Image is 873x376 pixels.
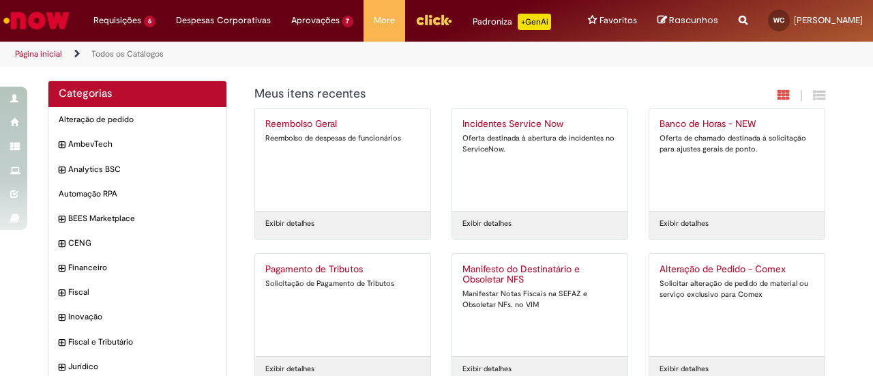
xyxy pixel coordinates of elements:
[773,16,784,25] span: WC
[265,264,420,275] h2: Pagamento de Tributos
[48,231,226,256] div: expandir categoria CENG CENG
[265,133,420,144] div: Reembolso de despesas de funcionários
[68,139,216,150] span: AmbevTech
[462,289,617,310] div: Manifestar Notas Fiscais na SEFAZ e Obsoletar NFs. no VIM
[265,364,314,375] a: Exibir detalhes
[462,119,617,130] h2: Incidentes Service Now
[265,218,314,229] a: Exibir detalhes
[342,16,354,27] span: 7
[660,133,814,154] div: Oferta de chamado destinada à solicitação para ajustes gerais de ponto.
[462,218,512,229] a: Exibir detalhes
[59,361,65,375] i: expandir categoria Jurídico
[291,14,340,27] span: Aprovações
[68,336,216,348] span: Fiscal e Tributário
[452,254,627,356] a: Manifesto do Destinatário e Obsoletar NFS Manifestar Notas Fiscais na SEFAZ e Obsoletar NFs. no VIM
[669,14,718,27] span: Rascunhos
[800,88,803,104] span: |
[59,237,65,251] i: expandir categoria CENG
[265,119,420,130] h2: Reembolso Geral
[68,287,216,298] span: Fiscal
[660,119,814,130] h2: Banco de Horas - NEW
[657,14,718,27] a: Rascunhos
[649,109,825,211] a: Banco de Horas - NEW Oferta de chamado destinada à solicitação para ajustes gerais de ponto.
[59,262,65,276] i: expandir categoria Financeiro
[68,164,216,175] span: Analytics BSC
[473,14,551,30] div: Padroniza
[48,132,226,157] div: expandir categoria AmbevTech AmbevTech
[1,7,72,34] img: ServiceNow
[660,278,814,300] div: Solicitar alteração de pedido de material ou serviço exclusivo para Comex
[68,262,216,274] span: Financeiro
[68,213,216,225] span: BEES Marketplace
[660,218,709,229] a: Exibir detalhes
[660,264,814,275] h2: Alteração de Pedido - Comex
[462,364,512,375] a: Exibir detalhes
[59,164,65,177] i: expandir categoria Analytics BSC
[813,89,825,102] i: Exibição de grade
[48,304,226,330] div: expandir categoria Inovação Inovação
[59,188,216,200] span: Automação RPA
[660,364,709,375] a: Exibir detalhes
[59,213,65,227] i: expandir categoria BEES Marketplace
[48,255,226,280] div: expandir categoria Financeiro Financeiro
[15,48,62,59] a: Página inicial
[59,311,65,325] i: expandir categoria Inovação
[255,109,430,211] a: Reembolso Geral Reembolso de despesas de funcionários
[415,10,452,30] img: click_logo_yellow_360x200.png
[600,14,637,27] span: Favoritos
[649,254,825,356] a: Alteração de Pedido - Comex Solicitar alteração de pedido de material ou serviço exclusivo para C...
[48,280,226,305] div: expandir categoria Fiscal Fiscal
[254,87,678,101] h1: {"description":"","title":"Meus itens recentes"} Categoria
[48,182,226,207] div: Automação RPA
[794,14,863,26] span: [PERSON_NAME]
[48,157,226,182] div: expandir categoria Analytics BSC Analytics BSC
[48,330,226,355] div: expandir categoria Fiscal e Tributário Fiscal e Tributário
[59,139,65,152] i: expandir categoria AmbevTech
[462,264,617,286] h2: Manifesto do Destinatário e Obsoletar NFS
[68,237,216,249] span: CENG
[68,361,216,373] span: Jurídico
[68,311,216,323] span: Inovação
[10,42,572,67] ul: Trilhas de página
[265,278,420,289] div: Solicitação de Pagamento de Tributos
[59,114,216,126] span: Alteração de pedido
[176,14,271,27] span: Despesas Corporativas
[374,14,395,27] span: More
[91,48,164,59] a: Todos os Catálogos
[59,88,216,100] h2: Categorias
[778,89,790,102] i: Exibição em cartão
[59,336,65,350] i: expandir categoria Fiscal e Tributário
[255,254,430,356] a: Pagamento de Tributos Solicitação de Pagamento de Tributos
[48,107,226,132] div: Alteração de pedido
[144,16,156,27] span: 6
[518,14,551,30] p: +GenAi
[93,14,141,27] span: Requisições
[462,133,617,154] div: Oferta destinada à abertura de incidentes no ServiceNow.
[452,109,627,211] a: Incidentes Service Now Oferta destinada à abertura de incidentes no ServiceNow.
[59,287,65,300] i: expandir categoria Fiscal
[48,206,226,231] div: expandir categoria BEES Marketplace BEES Marketplace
